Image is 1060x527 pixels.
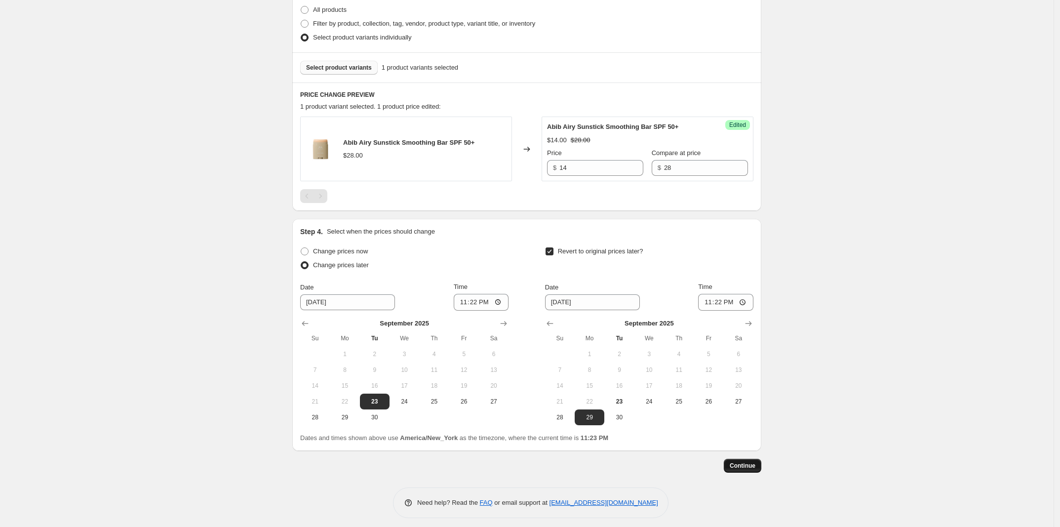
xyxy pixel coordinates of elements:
span: 6 [483,350,505,358]
button: Tuesday September 16 2025 [360,378,390,394]
button: Friday September 12 2025 [694,362,723,378]
button: Wednesday September 10 2025 [390,362,419,378]
span: 25 [423,398,445,405]
span: Sa [483,334,505,342]
button: Sunday September 28 2025 [545,409,575,425]
button: Saturday September 27 2025 [479,394,509,409]
button: Wednesday September 3 2025 [634,346,664,362]
span: Fr [453,334,475,342]
span: 30 [608,413,630,421]
span: 12 [698,366,719,374]
th: Monday [330,330,359,346]
h6: PRICE CHANGE PREVIEW [300,91,753,99]
span: or email support at [493,499,550,506]
th: Tuesday [604,330,634,346]
th: Friday [694,330,723,346]
button: Sunday September 28 2025 [300,409,330,425]
button: Continue [724,459,761,473]
button: Saturday September 13 2025 [724,362,753,378]
button: Saturday September 20 2025 [724,378,753,394]
span: 24 [638,398,660,405]
span: 8 [334,366,355,374]
span: 15 [334,382,355,390]
span: 3 [638,350,660,358]
th: Tuesday [360,330,390,346]
span: Su [304,334,326,342]
span: 7 [304,366,326,374]
button: Monday September 15 2025 [575,378,604,394]
span: 1 [579,350,600,358]
button: Saturday September 20 2025 [479,378,509,394]
button: Monday September 15 2025 [330,378,359,394]
button: Friday September 19 2025 [694,378,723,394]
a: [EMAIL_ADDRESS][DOMAIN_NAME] [550,499,658,506]
span: 9 [608,366,630,374]
span: 3 [393,350,415,358]
span: 16 [364,382,386,390]
span: 12 [453,366,475,374]
button: Select product variants [300,61,378,75]
button: Thursday September 25 2025 [419,394,449,409]
span: 23 [364,398,386,405]
p: Select when the prices should change [327,227,435,237]
span: Th [423,334,445,342]
b: 11:23 PM [581,434,608,442]
span: 27 [483,398,505,405]
span: 17 [393,382,415,390]
input: 12:00 [698,294,753,311]
span: 17 [638,382,660,390]
span: 20 [728,382,749,390]
span: 22 [579,398,600,405]
button: Friday September 26 2025 [449,394,479,409]
button: Tuesday September 30 2025 [360,409,390,425]
button: Today Tuesday September 23 2025 [360,394,390,409]
span: Change prices now [313,247,368,255]
button: Friday September 19 2025 [449,378,479,394]
span: 13 [728,366,749,374]
span: 4 [668,350,690,358]
span: 8 [579,366,600,374]
span: 14 [304,382,326,390]
span: All products [313,6,347,13]
button: Saturday September 6 2025 [724,346,753,362]
button: Thursday September 4 2025 [664,346,694,362]
button: Saturday September 6 2025 [479,346,509,362]
button: Sunday September 7 2025 [300,362,330,378]
span: 22 [334,398,355,405]
button: Thursday September 4 2025 [419,346,449,362]
button: Thursday September 25 2025 [664,394,694,409]
button: Wednesday September 24 2025 [634,394,664,409]
span: $ [658,164,661,171]
button: Monday September 29 2025 [575,409,604,425]
button: Tuesday September 2 2025 [360,346,390,362]
button: Show previous month, August 2025 [543,317,557,330]
button: Today Tuesday September 23 2025 [604,394,634,409]
input: 9/23/2025 [300,294,395,310]
button: Show previous month, August 2025 [298,317,312,330]
button: Saturday September 13 2025 [479,362,509,378]
span: Revert to original prices later? [558,247,643,255]
span: 29 [579,413,600,421]
span: $ [553,164,556,171]
span: 10 [393,366,415,374]
button: Sunday September 14 2025 [300,378,330,394]
span: 18 [668,382,690,390]
div: $14.00 [547,135,567,145]
span: 1 product variant selected. 1 product price edited: [300,103,441,110]
span: Fr [698,334,719,342]
span: 10 [638,366,660,374]
button: Monday September 29 2025 [330,409,359,425]
input: 12:00 [454,294,509,311]
span: 29 [334,413,355,421]
span: Continue [730,462,755,470]
img: AbibAirySunstickSmoothingBarSPF50_6e0c75da-4289-4afe-adeb-328d6b17a9b3_80x.png [306,134,335,164]
button: Friday September 26 2025 [694,394,723,409]
span: Compare at price [652,149,701,157]
span: Filter by product, collection, tag, vendor, product type, variant title, or inventory [313,20,535,27]
th: Monday [575,330,604,346]
button: Monday September 1 2025 [575,346,604,362]
span: Time [454,283,468,290]
span: 1 product variants selected [382,63,458,73]
span: 28 [549,413,571,421]
span: 7 [549,366,571,374]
